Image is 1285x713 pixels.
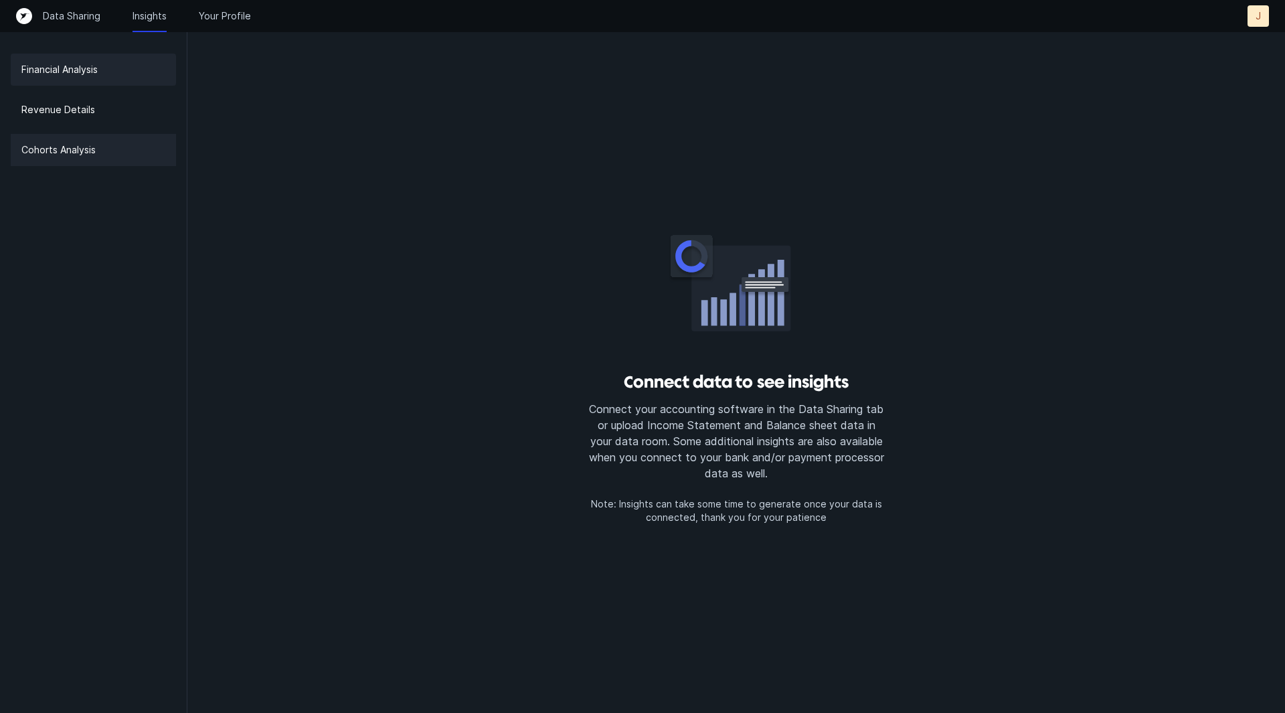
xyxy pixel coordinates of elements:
[1248,5,1269,27] button: J
[133,9,167,23] a: Insights
[43,9,100,23] a: Data Sharing
[11,134,176,166] a: Cohorts Analysis
[11,54,176,86] a: Financial Analysis
[586,401,886,481] p: Connect your accounting software in the Data Sharing tab or upload Income Statement and Balance s...
[11,94,176,126] a: Revenue Details
[586,497,886,524] p: Note: Insights can take some time to generate once your data is connected, thank you for your pat...
[21,62,98,78] p: Financial Analysis
[21,142,96,158] p: Cohorts Analysis
[199,9,251,23] a: Your Profile
[586,372,886,393] h3: Connect data to see insights
[1256,9,1261,23] p: J
[21,102,95,118] p: Revenue Details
